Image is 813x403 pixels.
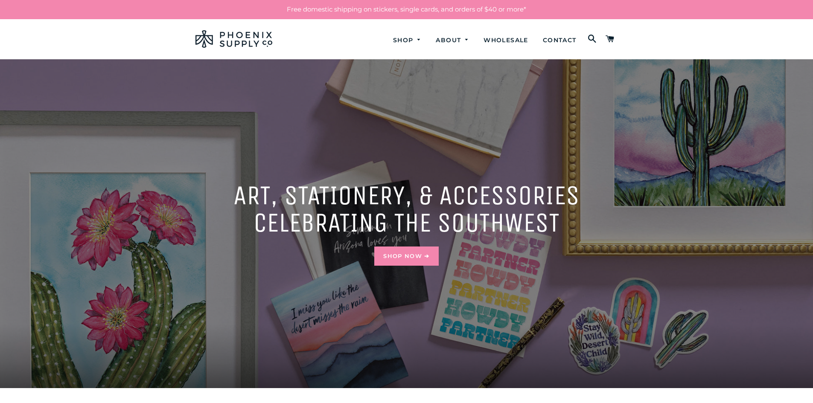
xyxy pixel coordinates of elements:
h2: Art, Stationery, & accessories celebrating the southwest [195,182,618,236]
a: Wholesale [477,29,535,52]
a: Shop Now ➔ [374,246,438,265]
img: Phoenix Supply Co. [195,30,272,48]
a: Contact [536,29,583,52]
a: About [429,29,475,52]
a: Shop [387,29,428,52]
